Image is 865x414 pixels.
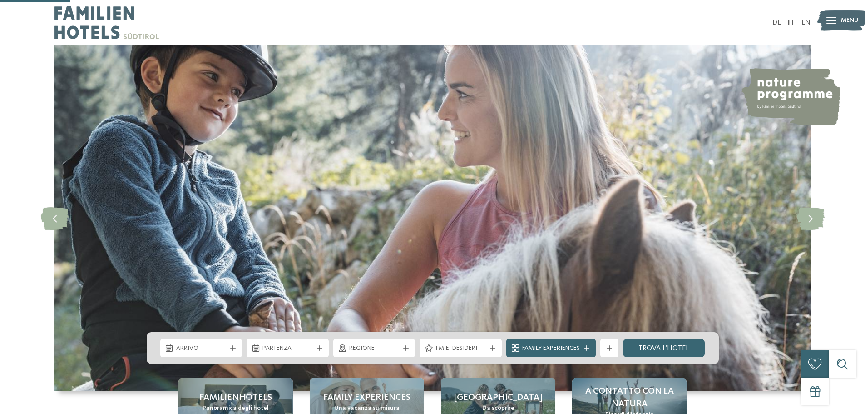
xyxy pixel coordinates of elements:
span: Menu [841,16,859,25]
span: Family Experiences [522,344,580,353]
span: Family experiences [323,391,410,404]
a: IT [788,19,795,26]
span: Partenza [262,344,313,353]
span: A contatto con la natura [581,385,677,410]
a: trova l’hotel [623,339,705,357]
span: Arrivo [176,344,227,353]
a: DE [772,19,781,26]
img: nature programme by Familienhotels Südtirol [741,68,840,125]
img: Family hotel Alto Adige: the happy family places! [54,45,811,391]
span: Panoramica degli hotel [203,404,269,413]
a: EN [801,19,811,26]
span: Familienhotels [199,391,272,404]
span: Regione [349,344,400,353]
span: [GEOGRAPHIC_DATA] [454,391,543,404]
span: I miei desideri [435,344,486,353]
span: Da scoprire [482,404,514,413]
span: Una vacanza su misura [334,404,400,413]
